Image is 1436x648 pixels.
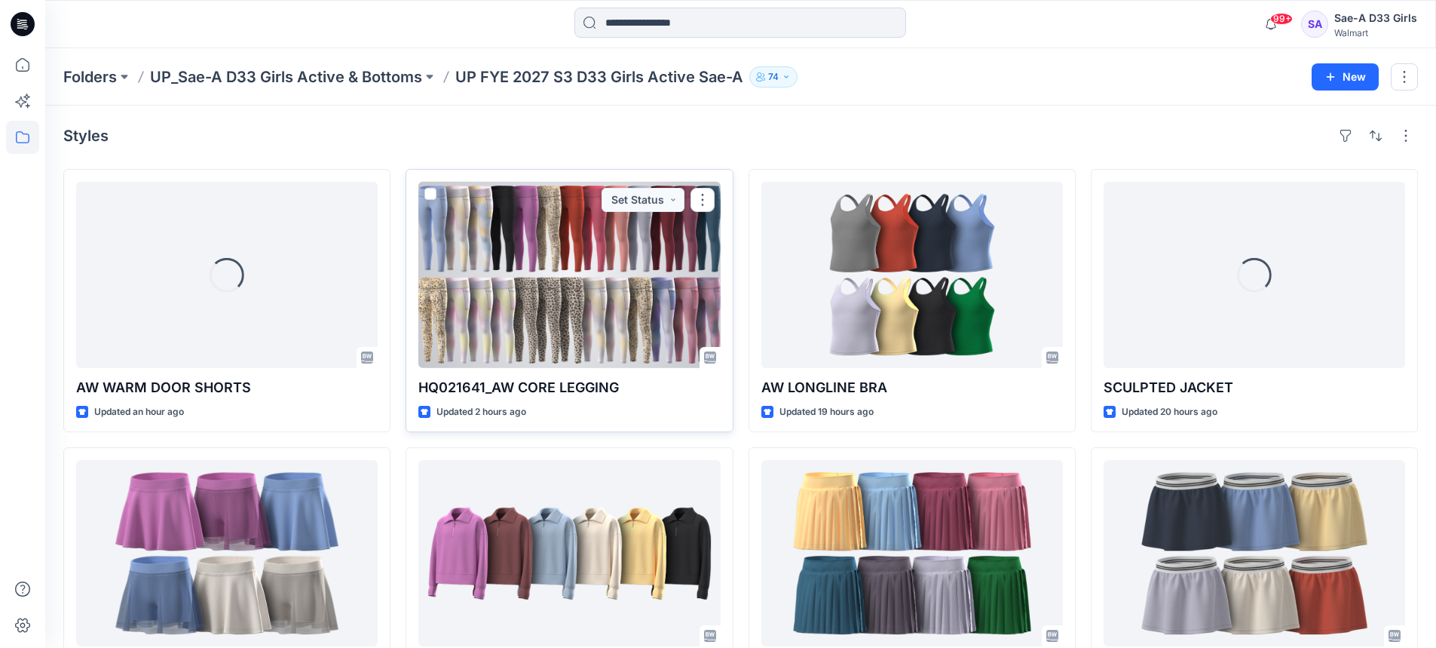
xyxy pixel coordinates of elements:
a: PIQUE SKORT [1104,460,1405,646]
p: Updated 19 hours ago [779,404,874,420]
div: Walmart [1334,27,1417,38]
p: Updated 2 hours ago [436,404,526,420]
a: AW SCUBA TOP [418,460,720,646]
a: UP_Sae-A D33 Girls Active & Bottoms [150,66,422,88]
p: AW LONGLINE BRA [761,377,1063,398]
button: 74 [749,66,798,88]
p: AW WARM DOOR SHORTS [76,377,378,398]
span: 99+ [1270,13,1293,25]
a: WARMDOOR SKORT_OPT1 [76,460,378,646]
div: Sae-A D33 Girls [1334,9,1417,27]
a: AW LONGLINE BRA [761,182,1063,368]
p: Updated an hour ago [94,404,184,420]
p: UP FYE 2027 S3 D33 Girls Active Sae-A [455,66,743,88]
button: New [1312,63,1379,91]
a: HQ021641_AW CORE LEGGING [418,182,720,368]
p: SCULPTED JACKET [1104,377,1405,398]
p: 74 [768,69,779,85]
h4: Styles [63,127,109,145]
a: Folders [63,66,117,88]
p: Updated 20 hours ago [1122,404,1217,420]
p: HQ021641_AW CORE LEGGING [418,377,720,398]
div: SA [1301,11,1328,38]
a: AW PLEATED SKORT [761,460,1063,646]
